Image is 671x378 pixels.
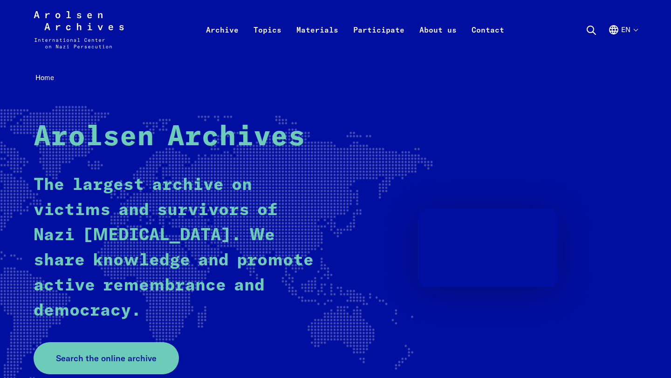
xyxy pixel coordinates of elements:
a: Topics [246,22,289,60]
nav: Breadcrumb [34,71,637,85]
button: English, language selection [608,24,637,58]
a: Search the online archive [34,342,179,374]
a: Materials [289,22,346,60]
a: Archive [199,22,246,60]
span: Home [35,73,54,82]
strong: Arolsen Archives [34,123,305,151]
a: Participate [346,22,412,60]
nav: Primary [199,11,512,48]
p: The largest archive on victims and survivors of Nazi [MEDICAL_DATA]. We share knowledge and promo... [34,173,319,324]
a: Contact [464,22,512,60]
a: About us [412,22,464,60]
span: Search the online archive [56,352,157,364]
